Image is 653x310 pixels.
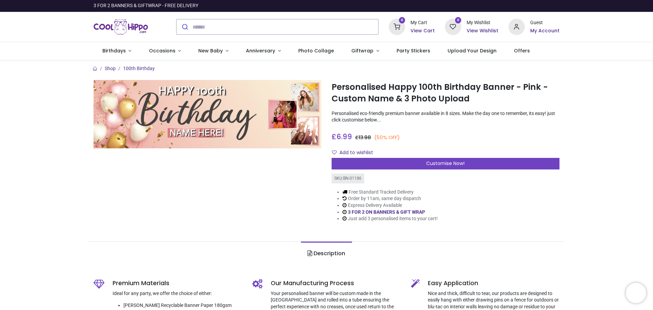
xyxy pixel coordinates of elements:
li: Order by 11am, same day dispatch [342,195,438,202]
div: 3 FOR 2 BANNERS & GIFTWRAP - FREE DELIVERY [94,2,198,9]
iframe: Customer reviews powered by Trustpilot [417,2,559,9]
span: Birthdays [102,47,126,54]
span: Giftwrap [351,47,373,54]
span: £ [355,134,371,141]
span: 6.99 [336,132,352,142]
div: My Cart [411,19,435,26]
a: My Account [530,28,559,34]
a: View Wishlist [467,28,498,34]
a: View Cart [411,28,435,34]
div: My Wishlist [467,19,498,26]
a: 100th Birthday [123,66,155,71]
img: Personalised Happy 100th Birthday Banner - Pink - Custom Name & 3 Photo Upload [94,80,321,148]
span: Anniversary [246,47,275,54]
span: Upload Your Design [448,47,497,54]
span: Occasions [149,47,175,54]
button: Submit [177,19,192,34]
li: Express Delivery Available [342,202,438,209]
small: (50% OFF) [374,134,400,141]
li: Free Standard Tracked Delivery [342,189,438,196]
h5: Premium Materials [113,279,242,288]
h1: Personalised Happy 100th Birthday Banner - Pink - Custom Name & 3 Photo Upload [332,81,559,105]
sup: 0 [399,17,405,23]
h5: Our Manufacturing Process [271,279,401,288]
div: Guest [530,19,559,26]
span: Offers [514,47,530,54]
span: Party Stickers [397,47,430,54]
a: Description [301,242,352,265]
button: Add to wishlistAdd to wishlist [332,147,379,159]
a: Anniversary [237,42,289,60]
img: Cool Hippo [94,17,148,36]
span: New Baby [198,47,223,54]
a: New Baby [190,42,237,60]
p: Personalised eco-friendly premium banner available in 8 sizes. Make the day one to remember, its ... [332,110,559,124]
a: 0 [389,24,405,29]
p: Ideal for any party, we offer the choice of either: [113,290,242,297]
a: Shop [105,66,116,71]
a: 0 [445,24,461,29]
a: 3 FOR 2 ON BANNERS & GIFT WRAP [348,209,425,215]
div: SKU: BN-01186 [332,174,364,183]
iframe: Brevo live chat [626,283,646,303]
span: 13.98 [358,134,371,141]
h5: Easy Application [428,279,559,288]
span: £ [332,132,352,142]
span: Photo Collage [298,47,334,54]
span: Customise Now! [426,160,465,167]
a: Logo of Cool Hippo [94,17,148,36]
sup: 0 [455,17,462,23]
i: Add to wishlist [332,150,337,155]
a: Occasions [140,42,190,60]
a: Giftwrap [342,42,388,60]
a: Birthdays [94,42,140,60]
li: Just add 3 personalised items to your cart! [342,215,438,222]
li: [PERSON_NAME] Recyclable Banner Paper 180gsm [123,302,242,309]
